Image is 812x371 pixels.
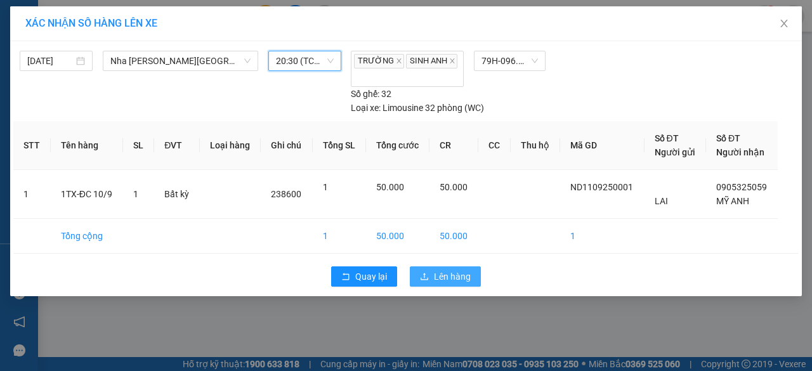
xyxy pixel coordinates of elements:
span: 20:30 (TC) - 79H-096.72 [276,51,334,70]
span: LAI [655,196,668,206]
button: uploadLên hàng [410,266,481,287]
th: ĐVT [154,121,200,170]
span: close [449,58,455,64]
div: Limousine 32 phòng (WC) [351,101,484,115]
span: XÁC NHẬN SỐ HÀNG LÊN XE [25,17,157,29]
span: Nha Trang - Sài Gòn (VIP) [110,51,251,70]
th: Mã GD [560,121,645,170]
span: 79H-096.72 [481,51,538,70]
span: 1 [323,182,328,192]
span: Loại xe: [351,101,381,115]
span: Số ghế: [351,87,379,101]
span: Số ĐT [716,133,740,143]
th: Thu hộ [511,121,560,170]
th: CC [478,121,511,170]
span: Lên hàng [434,270,471,283]
td: 50.000 [429,219,478,254]
span: close [396,58,402,64]
span: 1 [133,189,138,199]
th: Tổng SL [313,121,366,170]
span: down [244,57,251,65]
button: Close [766,6,802,42]
button: rollbackQuay lại [331,266,397,287]
span: rollback [341,272,350,282]
th: SL [123,121,154,170]
span: 50.000 [440,182,468,192]
th: Tên hàng [51,121,124,170]
th: Ghi chú [261,121,312,170]
td: Tổng cộng [51,219,124,254]
span: MỸ ANH [716,196,749,206]
td: 1 [13,170,51,219]
td: 1 [313,219,366,254]
span: TRƯỜNG [354,54,404,68]
th: Loại hàng [200,121,261,170]
span: 238600 [271,189,301,199]
th: Tổng cước [366,121,429,170]
td: 1 [560,219,645,254]
td: 1TX-ĐC 10/9 [51,170,124,219]
span: 50.000 [376,182,404,192]
input: 11/09/2025 [27,54,74,68]
span: Số ĐT [655,133,679,143]
span: Người nhận [716,147,764,157]
th: STT [13,121,51,170]
div: 32 [351,87,391,101]
span: SINH ANH [406,54,457,68]
span: close [779,18,789,29]
td: 50.000 [366,219,429,254]
span: 0905325059 [716,182,767,192]
span: Quay lại [355,270,387,283]
th: CR [429,121,478,170]
span: Người gửi [655,147,695,157]
span: ND1109250001 [570,182,633,192]
td: Bất kỳ [154,170,200,219]
span: upload [420,272,429,282]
